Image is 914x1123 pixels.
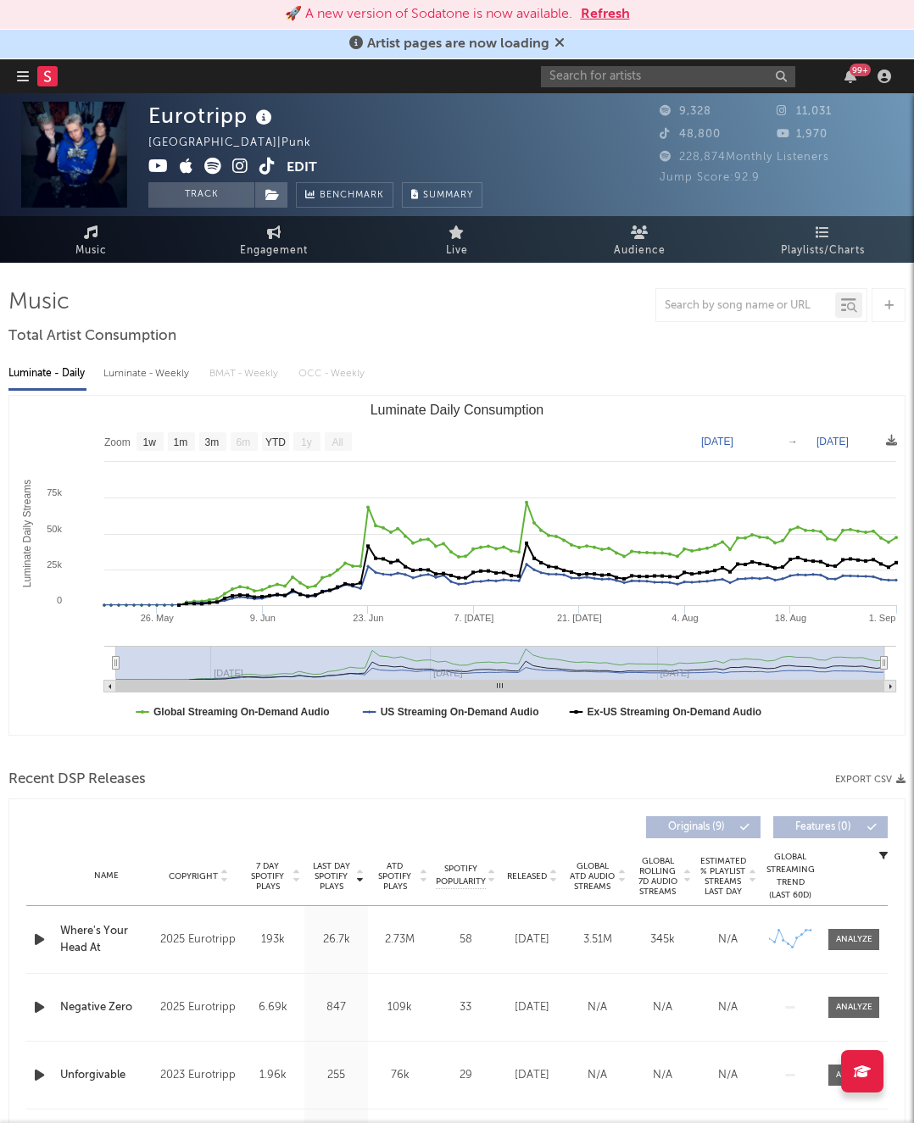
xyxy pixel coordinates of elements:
[569,931,626,948] div: 3.51M
[777,129,828,140] span: 1,970
[301,436,312,448] text: 1y
[47,524,62,534] text: 50k
[660,152,829,163] span: 228,874 Monthly Listeners
[775,613,806,623] text: 18. Aug
[699,931,756,948] div: N/A
[781,241,865,261] span: Playlists/Charts
[402,182,482,208] button: Summary
[446,241,468,261] span: Live
[21,480,33,587] text: Luminate Daily Streams
[245,861,290,892] span: 7 Day Spotify Plays
[57,595,62,605] text: 0
[148,102,276,130] div: Eurotripp
[788,436,798,448] text: →
[371,403,544,417] text: Luminate Daily Consumption
[634,856,681,897] span: Global Rolling 7D Audio Streams
[103,359,192,388] div: Luminate - Weekly
[160,998,237,1018] div: 2025 Eurotripp
[141,613,175,623] text: 26. May
[504,1067,560,1084] div: [DATE]
[287,158,317,179] button: Edit
[60,999,152,1016] a: Negative Zero
[657,822,735,832] span: Originals ( 9 )
[660,129,721,140] span: 48,800
[237,436,251,448] text: 6m
[569,1067,626,1084] div: N/A
[672,613,698,623] text: 4. Aug
[9,396,905,735] svg: Luminate Daily Consumption
[588,706,762,718] text: Ex-US Streaming On-Demand Audio
[699,856,746,897] span: Estimated % Playlist Streams Last Day
[656,299,835,313] input: Search by song name or URL
[436,863,486,888] span: Spotify Popularity
[8,770,146,790] span: Recent DSP Releases
[869,613,896,623] text: 1. Sep
[646,816,761,838] button: Originals(9)
[569,999,626,1016] div: N/A
[153,706,330,718] text: Global Streaming On-Demand Audio
[436,999,495,1016] div: 33
[372,999,427,1016] div: 109k
[205,436,220,448] text: 3m
[309,1067,364,1084] div: 255
[309,861,354,892] span: Last Day Spotify Plays
[569,861,616,892] span: Global ATD Audio Streams
[784,822,862,832] span: Features ( 0 )
[240,241,308,261] span: Engagement
[372,861,417,892] span: ATD Spotify Plays
[285,4,572,25] div: 🚀 A new version of Sodatone is now available.
[777,106,832,117] span: 11,031
[296,182,393,208] a: Benchmark
[60,923,152,956] a: Where's Your Head At
[844,69,856,83] button: 99+
[250,613,276,623] text: 9. Jun
[309,999,364,1016] div: 847
[75,241,107,261] span: Music
[614,241,666,261] span: Audience
[454,613,493,623] text: 7. [DATE]
[541,66,795,87] input: Search for artists
[581,4,630,25] button: Refresh
[634,931,691,948] div: 345k
[372,931,427,948] div: 2.73M
[634,999,691,1016] div: N/A
[367,37,549,51] span: Artist pages are now loading
[160,1065,237,1086] div: 2023 Eurotripp
[169,871,218,881] span: Copyright
[8,359,86,388] div: Luminate - Daily
[104,436,131,448] text: Zoom
[549,216,732,263] a: Audience
[183,216,366,263] a: Engagement
[143,436,157,448] text: 1w
[174,436,188,448] text: 1m
[557,613,602,623] text: 21. [DATE]
[160,930,237,950] div: 2025 Eurotripp
[850,64,871,76] div: 99 +
[835,775,906,785] button: Export CSV
[148,182,254,208] button: Track
[309,931,364,948] div: 26.7k
[8,326,176,347] span: Total Artist Consumption
[634,1067,691,1084] div: N/A
[731,216,914,263] a: Playlists/Charts
[660,172,760,183] span: Jump Score: 92.9
[365,216,549,263] a: Live
[765,851,816,902] div: Global Streaming Trend (Last 60D)
[816,436,849,448] text: [DATE]
[773,816,888,838] button: Features(0)
[60,1067,152,1084] a: Unforgivable
[60,870,152,882] div: Name
[372,1067,427,1084] div: 76k
[699,1067,756,1084] div: N/A
[320,186,384,206] span: Benchmark
[245,1067,300,1084] div: 1.96k
[555,37,565,51] span: Dismiss
[47,487,62,498] text: 75k
[436,931,495,948] div: 58
[47,559,62,570] text: 25k
[353,613,383,623] text: 23. Jun
[245,999,300,1016] div: 6.69k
